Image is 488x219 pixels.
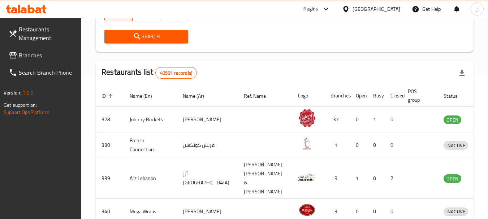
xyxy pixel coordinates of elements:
[177,107,238,132] td: [PERSON_NAME]
[444,141,468,150] div: INACTIVE
[177,132,238,158] td: فرنش كونكشن
[244,92,275,100] span: Ref. Name
[19,51,76,60] span: Branches
[96,107,124,132] td: 328
[298,168,316,186] img: Arz Lebanon
[325,132,350,158] td: 1
[298,201,316,219] img: Mega Wraps
[22,88,34,97] span: 1.0.0
[124,158,177,199] td: Arz Lebanon
[476,5,478,13] span: j
[19,68,76,77] span: Search Branch Phone
[353,5,400,13] div: [GEOGRAPHIC_DATA]
[102,67,197,79] h2: Restaurants list
[96,158,124,199] td: 339
[444,116,461,124] span: OPEN
[350,132,367,158] td: 0
[163,9,185,19] span: No
[108,9,130,19] span: All
[367,107,385,132] td: 1
[104,30,188,43] button: Search
[367,158,385,199] td: 0
[367,85,385,107] th: Busy
[96,132,124,158] td: 330
[444,141,468,150] span: INACTIVE
[292,85,325,107] th: Logo
[3,21,82,47] a: Restaurants Management
[19,25,76,42] span: Restaurants Management
[3,64,82,81] a: Search Branch Phone
[385,107,402,132] td: 0
[385,158,402,199] td: 2
[325,85,350,107] th: Branches
[156,70,197,76] span: 40561 record(s)
[238,158,292,199] td: [PERSON_NAME],[PERSON_NAME] & [PERSON_NAME]
[135,9,157,19] span: Yes
[298,109,316,127] img: Johnny Rockets
[444,175,461,183] span: OPEN
[444,92,467,100] span: Status
[350,107,367,132] td: 0
[325,107,350,132] td: 37
[124,107,177,132] td: Johnny Rockets
[130,92,161,100] span: Name (En)
[350,158,367,199] td: 1
[350,85,367,107] th: Open
[367,132,385,158] td: 0
[4,88,21,97] span: Version:
[183,92,213,100] span: Name (Ar)
[4,108,49,117] a: Support.OpsPlatform
[298,135,316,153] img: French Connection
[110,32,182,41] span: Search
[408,87,429,104] span: POS group
[3,47,82,64] a: Branches
[453,64,471,82] div: Export file
[325,158,350,199] td: 9
[444,207,468,216] span: INACTIVE
[124,132,177,158] td: French Connection
[177,158,238,199] td: أرز [GEOGRAPHIC_DATA]
[385,132,402,158] td: 0
[4,100,37,110] span: Get support on:
[385,85,402,107] th: Closed
[302,5,318,13] div: Plugins
[102,92,115,100] span: ID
